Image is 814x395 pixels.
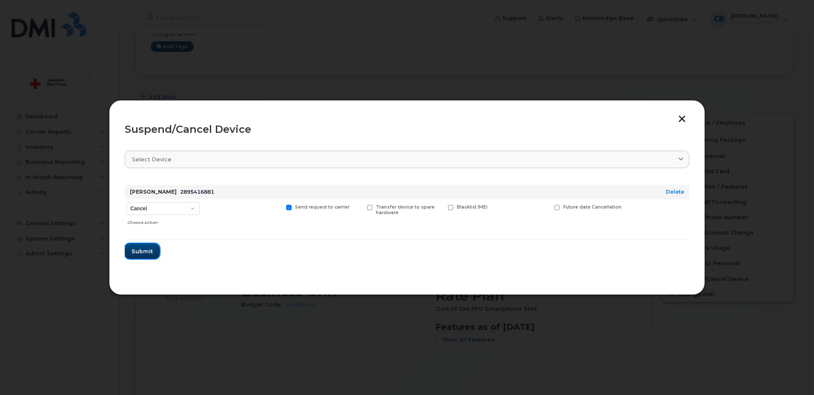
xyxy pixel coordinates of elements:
[132,247,153,255] span: Submit
[376,204,435,215] span: Transfer device to spare hardware
[295,204,350,210] span: Send request to carrier
[125,124,689,135] div: Suspend/Cancel Device
[457,204,487,210] span: Blacklist IMEI
[132,155,172,163] span: Select device
[438,205,442,209] input: Blacklist IMEI
[544,205,548,209] input: Future date Cancellation
[180,189,214,195] span: 2895416881
[357,205,361,209] input: Transfer device to spare hardware
[130,189,177,195] strong: [PERSON_NAME]
[666,189,684,195] a: Delete
[276,205,280,209] input: Send request to carrier
[125,151,689,168] a: Select device
[125,243,160,259] button: Submit
[127,216,200,226] div: Choose action
[563,204,622,210] span: Future date Cancellation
